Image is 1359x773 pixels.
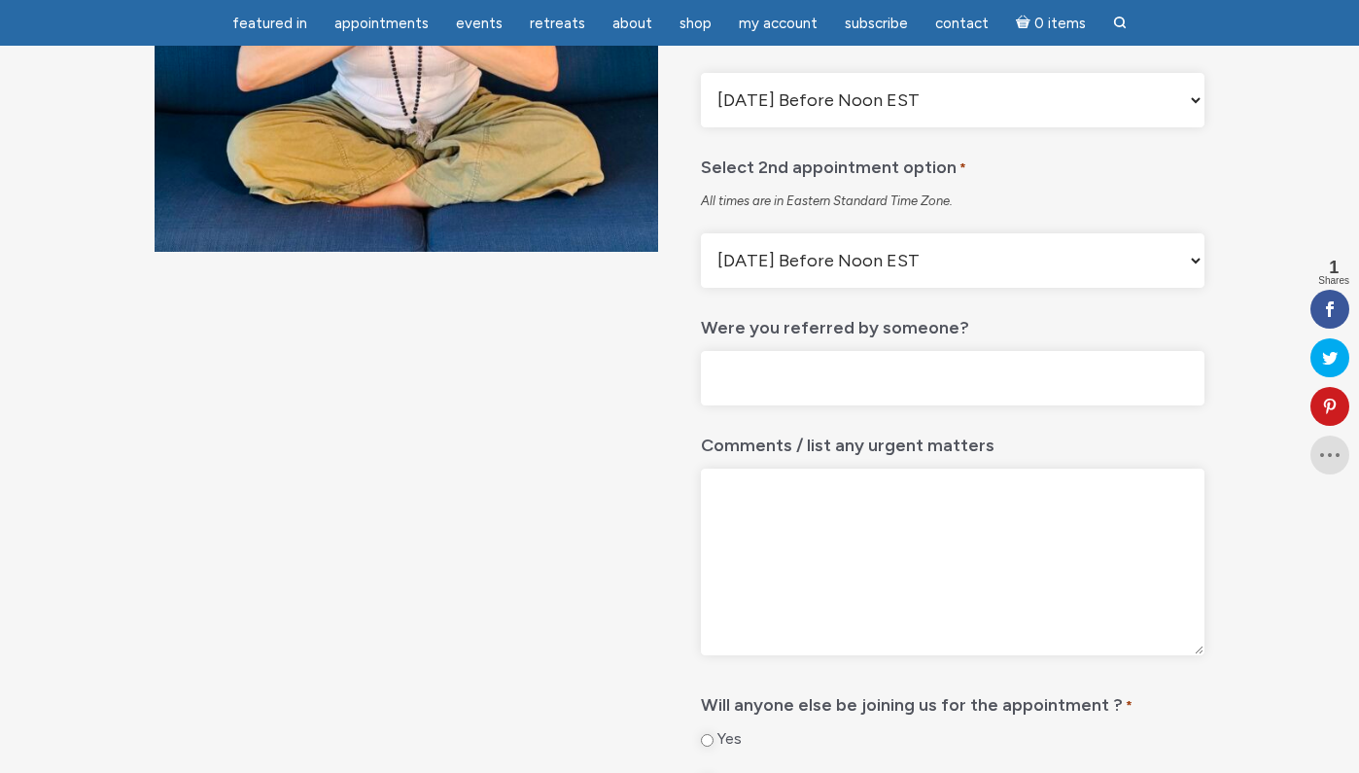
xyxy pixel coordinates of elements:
span: Retreats [530,15,585,32]
span: featured in [232,15,307,32]
span: Events [456,15,503,32]
a: Retreats [518,5,597,43]
span: 1 [1318,259,1349,276]
label: Select 2nd appointment option [701,143,966,185]
div: All times are in Eastern Standard Time Zone. [701,193,1204,210]
span: My Account [739,15,818,32]
span: About [612,15,652,32]
a: Subscribe [833,5,920,43]
a: About [601,5,664,43]
span: Contact [935,15,989,32]
a: Events [444,5,514,43]
a: featured in [221,5,319,43]
span: Appointments [334,15,429,32]
a: Cart0 items [1004,3,1098,43]
label: Were you referred by someone? [701,303,969,343]
label: Yes [717,729,742,750]
span: Shop [679,15,712,32]
i: Cart [1016,15,1034,32]
a: Shop [668,5,723,43]
label: Comments / list any urgent matters [701,421,994,461]
span: Shares [1318,276,1349,286]
a: My Account [727,5,829,43]
span: Subscribe [845,15,908,32]
span: 0 items [1034,17,1086,31]
a: Appointments [323,5,440,43]
legend: Will anyone else be joining us for the appointment ? [701,681,1204,722]
a: Contact [923,5,1000,43]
